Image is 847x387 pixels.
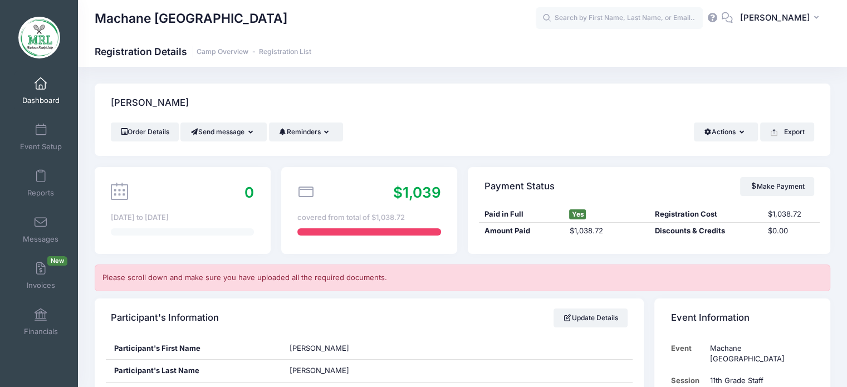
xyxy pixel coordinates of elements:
[649,209,763,220] div: Registration Cost
[671,302,750,334] h4: Event Information
[259,48,311,56] a: Registration List
[111,212,254,223] div: [DATE] to [DATE]
[484,170,555,202] h4: Payment Status
[297,212,440,223] div: covered from total of $1,038.72
[569,209,586,219] span: Yes
[106,337,282,360] div: Participant's First Name
[760,123,814,141] button: Export
[14,117,67,156] a: Event Setup
[47,256,67,266] span: New
[111,302,219,334] h4: Participant's Information
[479,209,564,220] div: Paid in Full
[694,123,758,141] button: Actions
[95,264,830,291] div: Please scroll down and make sure you have uploaded all the required documents.
[704,337,814,370] td: Machane [GEOGRAPHIC_DATA]
[671,337,705,370] td: Event
[24,327,58,336] span: Financials
[14,302,67,341] a: Financials
[14,71,67,110] a: Dashboard
[95,6,287,31] h1: Machane [GEOGRAPHIC_DATA]
[95,46,311,57] h1: Registration Details
[20,142,62,151] span: Event Setup
[564,226,649,237] div: $1,038.72
[393,184,441,201] span: $1,039
[27,188,54,198] span: Reports
[269,123,343,141] button: Reminders
[180,123,267,141] button: Send message
[111,123,179,141] a: Order Details
[23,234,58,244] span: Messages
[479,226,564,237] div: Amount Paid
[18,17,60,58] img: Machane Racket Lake
[290,344,349,352] span: [PERSON_NAME]
[763,209,820,220] div: $1,038.72
[733,6,830,31] button: [PERSON_NAME]
[554,308,628,327] a: Update Details
[244,184,254,201] span: 0
[14,210,67,249] a: Messages
[14,164,67,203] a: Reports
[290,366,349,375] span: [PERSON_NAME]
[536,7,703,30] input: Search by First Name, Last Name, or Email...
[649,226,763,237] div: Discounts & Credits
[106,360,282,382] div: Participant's Last Name
[740,177,814,196] a: Make Payment
[740,12,810,24] span: [PERSON_NAME]
[111,87,189,119] h4: [PERSON_NAME]
[14,256,67,295] a: InvoicesNew
[197,48,248,56] a: Camp Overview
[22,96,60,105] span: Dashboard
[27,281,55,290] span: Invoices
[763,226,820,237] div: $0.00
